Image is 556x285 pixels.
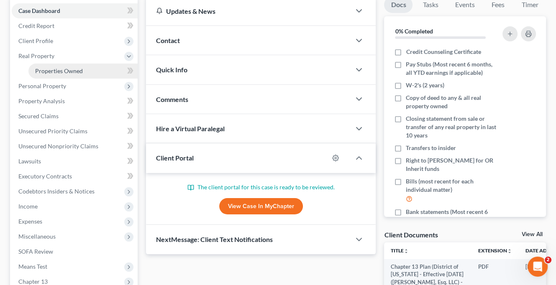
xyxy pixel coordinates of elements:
span: Unsecured Nonpriority Claims [18,142,98,150]
span: Personal Property [18,82,66,89]
span: Lawsuits [18,158,41,165]
a: Extensionunfold_more [478,247,512,254]
a: Secured Claims [12,109,138,124]
span: Miscellaneous [18,233,56,240]
span: Pay Stubs (Most recent 6 months, all YTD earnings if applicable) [406,60,498,77]
a: View All [522,232,543,237]
span: NextMessage: Client Text Notifications [156,235,273,243]
a: Unsecured Priority Claims [12,124,138,139]
span: Secured Claims [18,112,59,120]
span: Codebtors Insiders & Notices [18,188,95,195]
span: Unsecured Priority Claims [18,127,87,135]
span: Case Dashboard [18,7,60,14]
span: Chapter 13 [18,278,48,285]
span: Real Property [18,52,54,59]
span: SOFA Review [18,248,53,255]
span: Properties Owned [35,67,83,74]
a: Case Dashboard [12,3,138,18]
i: unfold_more [507,249,512,254]
span: Credit Counseling Certificate [406,48,481,56]
span: Bills (most recent for each individual matter) [406,177,498,194]
span: Client Portal [156,154,194,162]
span: Means Test [18,263,47,270]
span: Right to [PERSON_NAME] for OR Inherit funds [406,156,498,173]
div: Client Documents [384,230,438,239]
span: Bank statements (Most recent 6 months) [406,208,498,224]
a: Properties Owned [28,64,138,79]
span: Copy of deed to any & all real property owned [406,94,498,110]
a: Titleunfold_more [391,247,409,254]
iframe: Intercom live chat [528,257,548,277]
a: Lawsuits [12,154,138,169]
a: Property Analysis [12,94,138,109]
i: unfold_more [404,249,409,254]
span: Closing statement from sale or transfer of any real property in last 10 years [406,115,498,140]
span: Transfers to insider [406,144,456,152]
div: Updates & News [156,7,341,15]
a: SOFA Review [12,244,138,259]
a: Executory Contracts [12,169,138,184]
a: Unsecured Nonpriority Claims [12,139,138,154]
span: Income [18,203,38,210]
a: View Case in MyChapter [219,198,303,215]
strong: 0% Completed [395,28,433,35]
span: Expenses [18,218,42,225]
span: Comments [156,95,188,103]
span: 2 [545,257,551,263]
span: Contact [156,36,180,44]
a: Credit Report [12,18,138,33]
span: Quick Info [156,66,187,74]
span: Credit Report [18,22,54,29]
span: Executory Contracts [18,173,72,180]
p: The client portal for this case is ready to be reviewed. [156,183,366,191]
span: W-2's (2 years) [406,81,444,89]
span: Hire a Virtual Paralegal [156,125,225,132]
span: Property Analysis [18,97,65,104]
span: Client Profile [18,37,53,44]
